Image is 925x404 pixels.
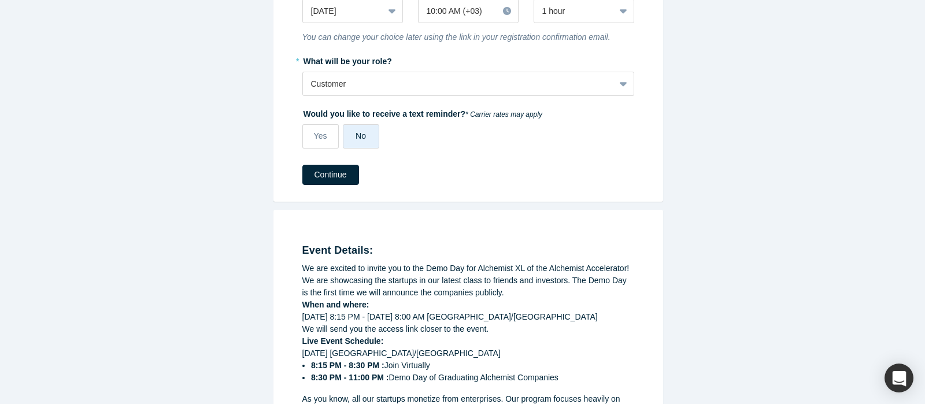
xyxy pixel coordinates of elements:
[311,361,384,370] strong: 8:15 PM - 8:30 PM :
[314,131,327,140] span: Yes
[302,104,634,120] label: Would you like to receive a text reminder?
[302,300,369,309] strong: When and where:
[311,373,389,382] strong: 8:30 PM - 11:00 PM :
[302,262,634,275] div: We are excited to invite you to the Demo Day for Alchemist XL of the Alchemist Accelerator!
[302,32,610,42] i: You can change your choice later using the link in your registration confirmation email.
[465,110,542,118] em: * Carrier rates may apply
[311,359,634,372] li: Join Virtually
[302,51,634,68] label: What will be your role?
[356,131,366,140] span: No
[311,372,634,384] li: Demo Day of Graduating Alchemist Companies
[302,244,373,256] strong: Event Details:
[302,323,634,335] div: We will send you the access link closer to the event.
[302,165,359,185] button: Continue
[302,347,634,384] div: [DATE] [GEOGRAPHIC_DATA]/[GEOGRAPHIC_DATA]
[302,311,634,323] div: [DATE] 8:15 PM - [DATE] 8:00 AM [GEOGRAPHIC_DATA]/[GEOGRAPHIC_DATA]
[302,336,384,346] strong: Live Event Schedule:
[302,275,634,299] div: We are showcasing the startups in our latest class to friends and investors. The Demo Day is the ...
